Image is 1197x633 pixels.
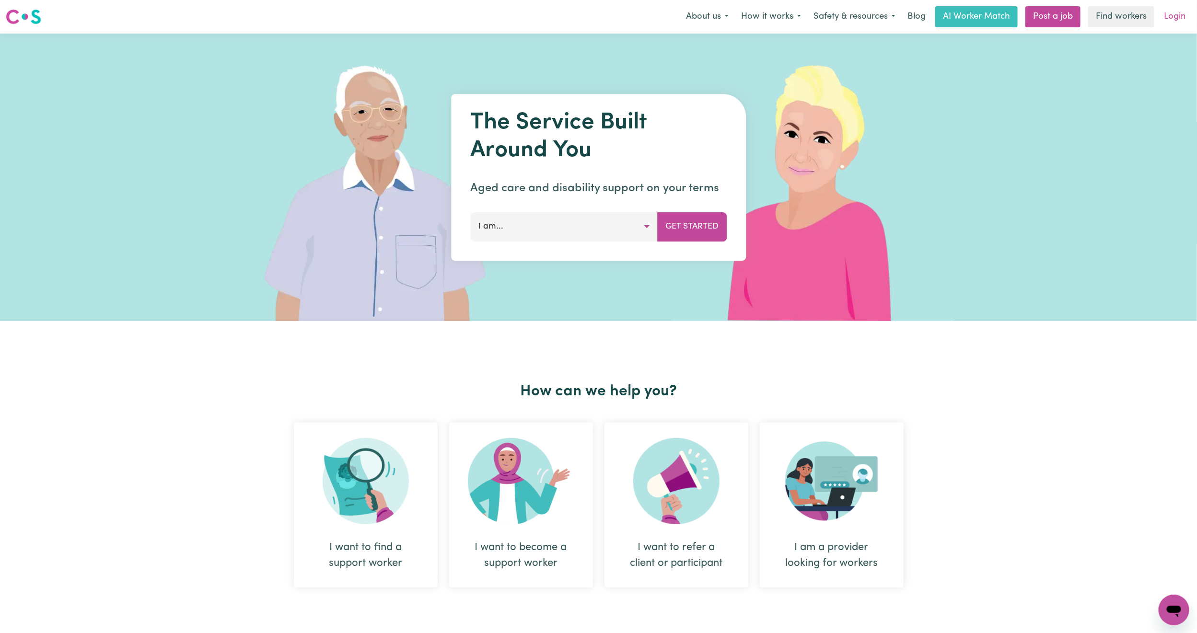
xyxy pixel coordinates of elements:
[785,438,878,524] img: Provider
[807,7,902,27] button: Safety & resources
[6,6,41,28] a: Careseekers logo
[317,540,415,571] div: I want to find a support worker
[1025,6,1081,27] a: Post a job
[604,423,748,587] div: I want to refer a client or participant
[680,7,735,27] button: About us
[935,6,1018,27] a: AI Worker Match
[449,423,593,587] div: I want to become a support worker
[902,6,931,27] a: Blog
[633,438,720,524] img: Refer
[472,540,570,571] div: I want to become a support worker
[735,7,807,27] button: How it works
[470,180,727,197] p: Aged care and disability support on your terms
[1159,595,1189,625] iframe: Button to launch messaging window, conversation in progress
[6,8,41,25] img: Careseekers logo
[760,423,904,587] div: I am a provider looking for workers
[783,540,881,571] div: I am a provider looking for workers
[294,423,438,587] div: I want to find a support worker
[470,212,658,241] button: I am...
[628,540,725,571] div: I want to refer a client or participant
[657,212,727,241] button: Get Started
[468,438,574,524] img: Become Worker
[288,382,909,401] h2: How can we help you?
[1088,6,1154,27] a: Find workers
[323,438,409,524] img: Search
[1158,6,1191,27] a: Login
[470,109,727,164] h1: The Service Built Around You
